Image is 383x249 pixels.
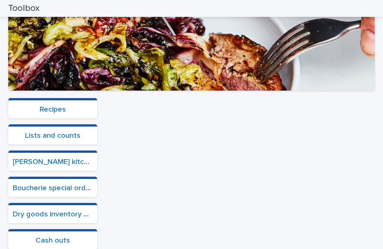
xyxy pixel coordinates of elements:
[8,3,40,14] h2: Toolbox
[13,158,127,166] a: [PERSON_NAME] kitchen ordering
[40,106,66,113] a: Recipes
[13,210,127,218] a: Dry goods inventory and ordering
[13,184,96,192] a: Boucherie special orders
[36,237,70,244] a: Cash outs
[25,132,80,139] a: Lists and counts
